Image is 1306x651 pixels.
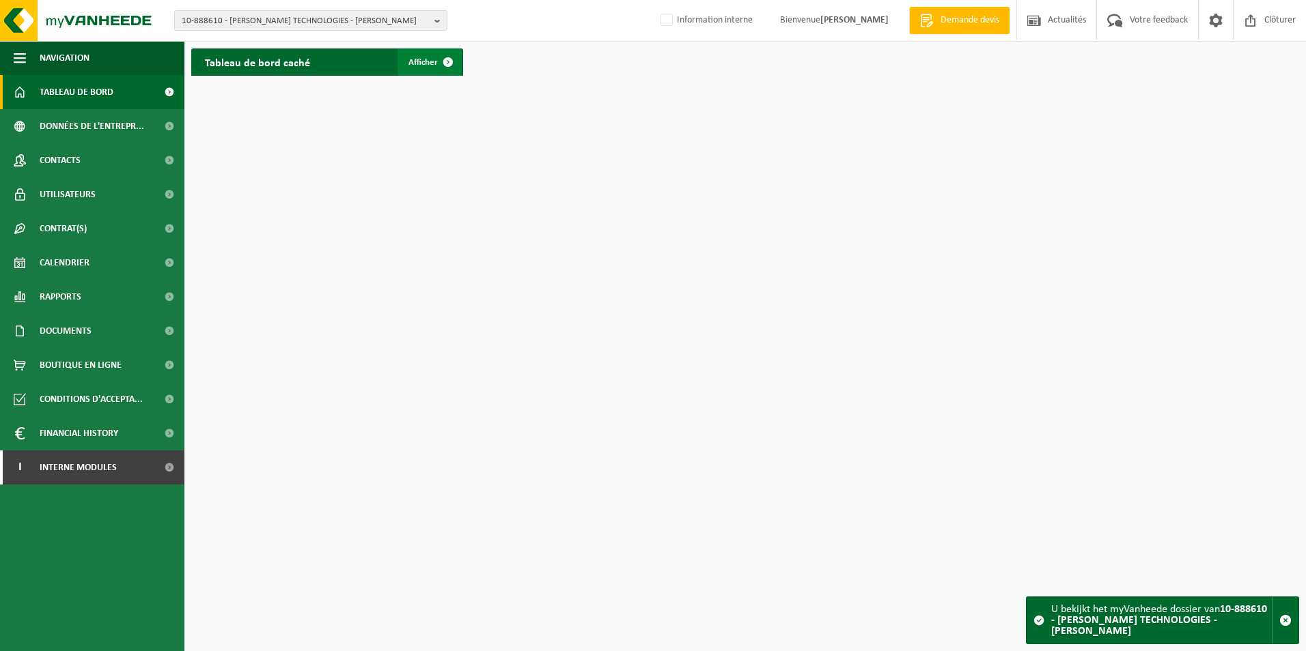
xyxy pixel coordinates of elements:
span: Documents [40,314,92,348]
span: Interne modules [40,450,117,484]
span: Calendrier [40,246,89,280]
span: Afficher [408,58,438,67]
span: Rapports [40,280,81,314]
div: U bekijkt het myVanheede dossier van [1051,597,1272,643]
span: I [14,450,26,484]
span: 10-888610 - [PERSON_NAME] TECHNOLOGIES - [PERSON_NAME] [182,11,429,31]
a: Demande devis [909,7,1010,34]
span: Financial History [40,416,118,450]
span: Contacts [40,143,81,177]
span: Demande devis [937,14,1003,27]
span: Données de l'entrepr... [40,109,144,143]
span: Tableau de bord [40,75,113,109]
span: Conditions d'accepta... [40,382,143,416]
span: Utilisateurs [40,177,96,212]
strong: [PERSON_NAME] [820,15,889,25]
span: Contrat(s) [40,212,87,246]
strong: 10-888610 - [PERSON_NAME] TECHNOLOGIES - [PERSON_NAME] [1051,604,1267,637]
button: 10-888610 - [PERSON_NAME] TECHNOLOGIES - [PERSON_NAME] [174,10,447,31]
span: Boutique en ligne [40,348,122,382]
a: Afficher [398,48,462,76]
h2: Tableau de bord caché [191,48,324,75]
label: Information interne [658,10,753,31]
span: Navigation [40,41,89,75]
